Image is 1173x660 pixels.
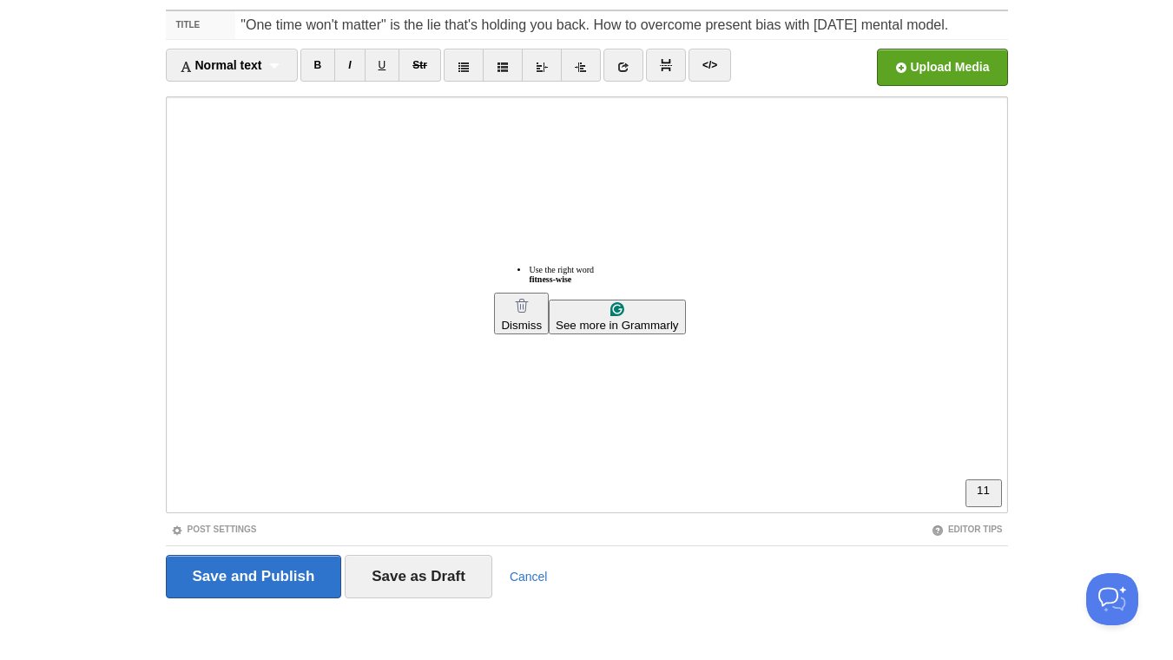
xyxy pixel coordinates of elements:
[412,59,427,71] del: Str
[660,59,672,71] img: pagebreak-icon.png
[932,525,1003,534] a: Editor Tips
[300,49,336,82] a: B
[365,49,400,82] a: U
[171,525,257,534] a: Post Settings
[689,49,731,82] a: </>
[166,555,342,598] input: Save and Publish
[180,58,262,72] span: Normal text
[1086,573,1138,625] iframe: Help Scout Beacon - Open
[510,570,548,584] a: Cancel
[345,555,492,598] input: Save as Draft
[334,49,365,82] a: I
[166,11,236,39] label: Title
[399,49,441,82] a: Str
